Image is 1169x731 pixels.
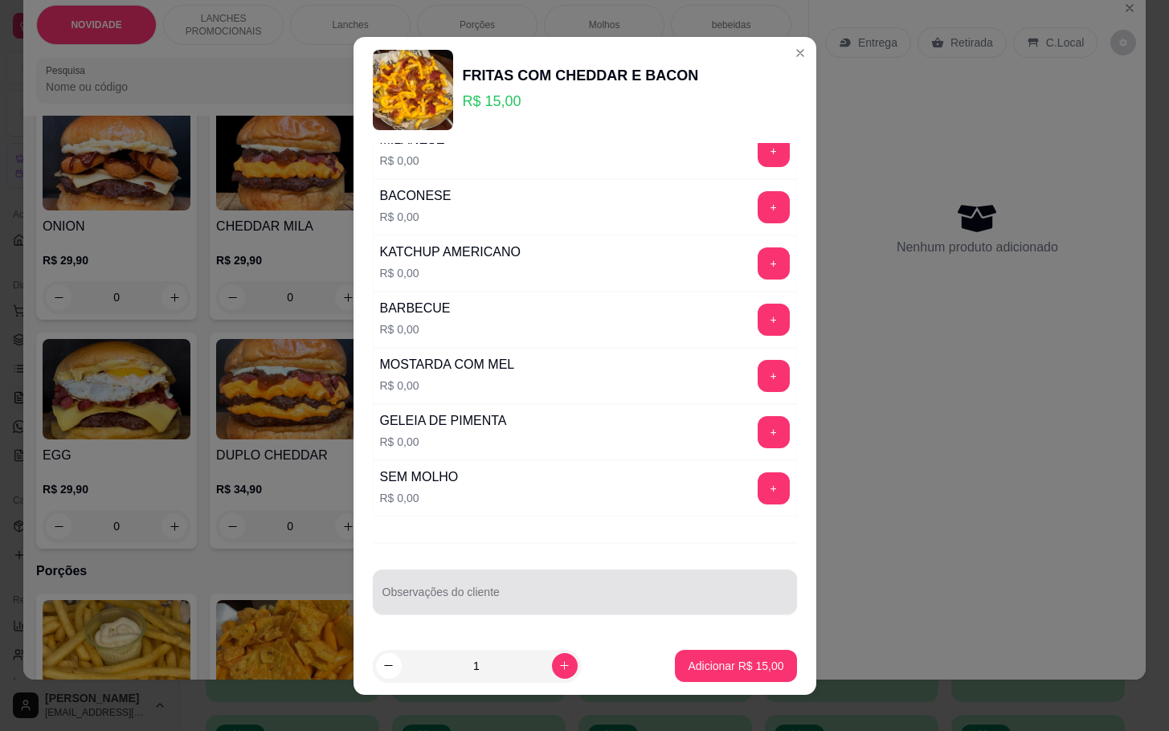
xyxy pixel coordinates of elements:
button: decrease-product-quantity [376,653,402,679]
p: R$ 0,00 [380,434,507,450]
button: add [758,360,790,392]
div: KATCHUP AMERICANO [380,243,521,262]
button: Close [787,40,813,66]
p: Adicionar R$ 15,00 [688,658,783,674]
p: R$ 0,00 [380,321,451,337]
img: product-image [373,50,453,130]
button: add [758,304,790,336]
p: R$ 0,00 [380,490,459,506]
p: R$ 0,00 [380,153,445,169]
p: R$ 0,00 [380,265,521,281]
p: R$ 0,00 [380,378,515,394]
div: BARBECUE [380,299,451,318]
button: add [758,135,790,167]
button: increase-product-quantity [552,653,578,679]
div: SEM MOLHO [380,468,459,487]
p: R$ 15,00 [463,90,699,112]
div: GELEIA DE PIMENTA [380,411,507,431]
div: MOSTARDA COM MEL [380,355,515,374]
button: Adicionar R$ 15,00 [675,650,796,682]
button: add [758,247,790,280]
button: add [758,416,790,448]
input: Observações do cliente [382,590,787,606]
div: FRITAS COM CHEDDAR E BACON [463,64,699,87]
p: R$ 0,00 [380,209,452,225]
button: add [758,472,790,504]
button: add [758,191,790,223]
div: BACONESE [380,186,452,206]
